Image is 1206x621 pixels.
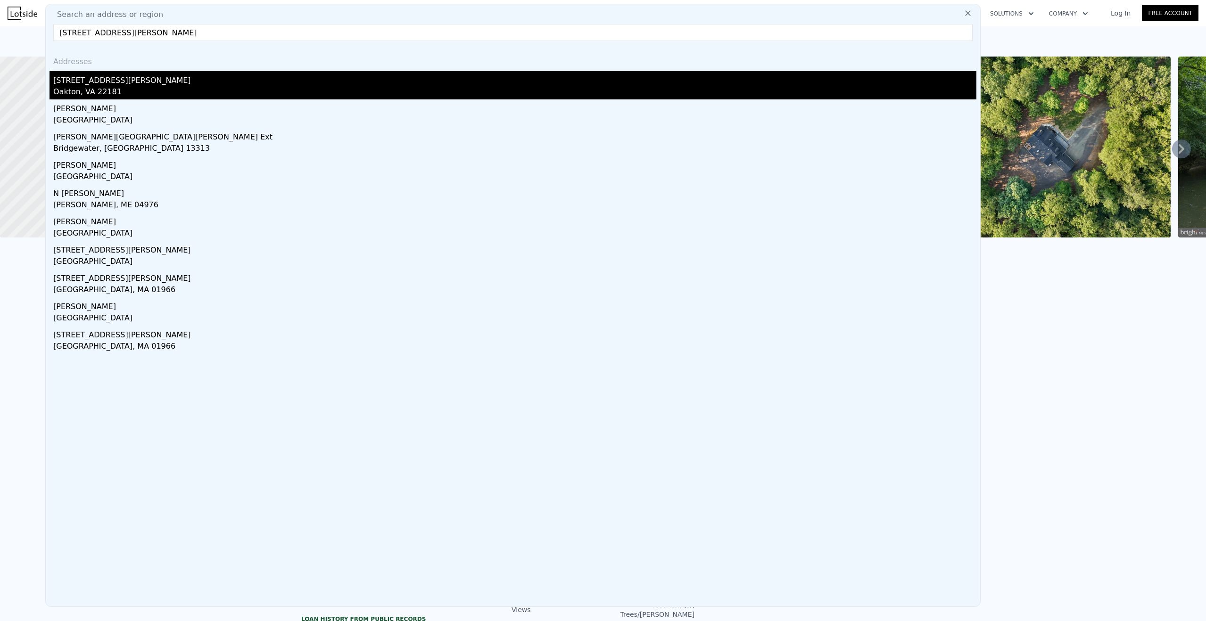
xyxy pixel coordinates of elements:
[53,184,976,199] div: N [PERSON_NAME]
[53,86,976,99] div: Oakton, VA 22181
[53,24,973,41] input: Enter an address, city, region, neighborhood or zip code
[53,228,976,241] div: [GEOGRAPHIC_DATA]
[53,326,976,341] div: [STREET_ADDRESS][PERSON_NAME]
[53,256,976,269] div: [GEOGRAPHIC_DATA]
[53,128,976,143] div: [PERSON_NAME][GEOGRAPHIC_DATA][PERSON_NAME] Ext
[1099,8,1142,18] a: Log In
[53,71,976,86] div: [STREET_ADDRESS][PERSON_NAME]
[53,171,976,184] div: [GEOGRAPHIC_DATA]
[53,297,976,312] div: [PERSON_NAME]
[929,57,1171,237] img: Sale: 144593004 Parcel: 102324726
[1041,5,1096,22] button: Company
[53,199,976,212] div: [PERSON_NAME], ME 04976
[53,341,976,354] div: [GEOGRAPHIC_DATA], MA 01966
[53,114,976,128] div: [GEOGRAPHIC_DATA]
[50,49,976,71] div: Addresses
[603,600,694,619] div: Mountain(s), Trees/[PERSON_NAME]
[50,9,163,20] span: Search an address or region
[512,605,603,614] div: Views
[53,156,976,171] div: [PERSON_NAME]
[1142,5,1198,21] a: Free Account
[983,5,1041,22] button: Solutions
[8,7,37,20] img: Lotside
[53,269,976,284] div: [STREET_ADDRESS][PERSON_NAME]
[53,212,976,228] div: [PERSON_NAME]
[53,241,976,256] div: [STREET_ADDRESS][PERSON_NAME]
[53,312,976,326] div: [GEOGRAPHIC_DATA]
[53,99,976,114] div: [PERSON_NAME]
[53,143,976,156] div: Bridgewater, [GEOGRAPHIC_DATA] 13313
[53,284,976,297] div: [GEOGRAPHIC_DATA], MA 01966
